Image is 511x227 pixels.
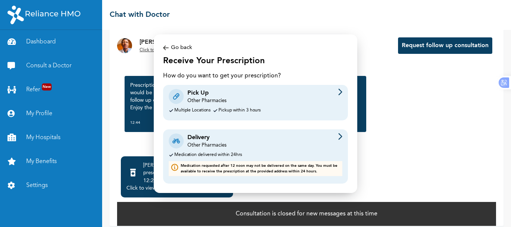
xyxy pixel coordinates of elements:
img: Greater.7bd8fdfae5109ffbd5deb912d03b72b8.svg [338,89,342,95]
img: Check.7f9a1be72f2d25b7b52ceb25c6857eb4.svg [169,153,174,157]
div: Multiple Locations [174,108,211,113]
div: Medication delivered within 24hrs [174,153,242,157]
div: Delivery [187,133,226,142]
img: Greater.7bd8fdfae5109ffbd5deb912d03b72b8.svg [338,133,342,140]
div: Go back [163,43,348,52]
div: How do you want to get your prescription? [163,71,348,80]
img: Check.7f9a1be72f2d25b7b52ceb25c6857eb4.svg [169,108,174,113]
div: Pickup within 3 hours [218,108,261,113]
img: delivery [169,133,184,149]
img: Check.7f9a1be72f2d25b7b52ceb25c6857eb4.svg [213,108,218,113]
div: Pick Up [187,89,226,98]
div: Other Pharmacies [187,142,226,149]
img: pickup [169,89,184,104]
h4: Receive Your Prescription [163,55,348,68]
p: Medication requested after 12 noon may not be delivered on the same day. You must be available to... [181,163,340,174]
div: Other Pharmacies [187,98,226,104]
img: back [163,43,169,52]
